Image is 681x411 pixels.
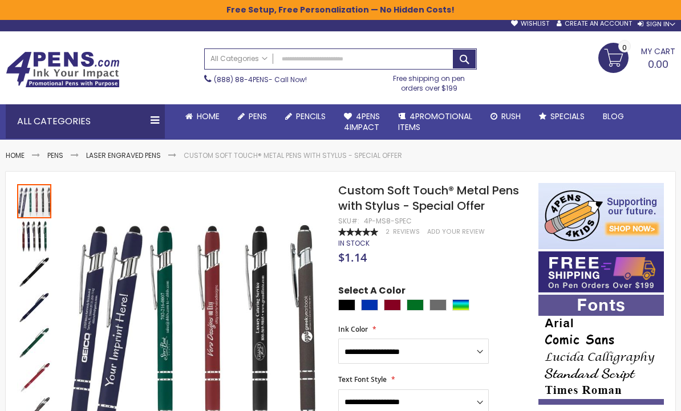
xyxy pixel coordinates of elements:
div: Black [338,299,355,311]
img: 4pens 4 kids [538,183,664,249]
span: 0.00 [648,57,668,71]
div: All Categories [6,104,165,139]
span: - Call Now! [214,75,307,84]
span: In stock [338,238,370,248]
div: Sign In [638,20,675,29]
a: Pens [229,104,276,129]
a: Create an Account [557,19,632,28]
img: Custom Soft Touch® Metal Pens with Stylus - Special Offer [17,361,51,395]
img: 4Pens Custom Pens and Promotional Products [6,51,120,88]
span: Ink Color [338,324,368,334]
a: Add Your Review [427,227,485,236]
div: Custom Soft Touch® Metal Pens with Stylus - Special Offer [17,183,52,218]
li: Custom Soft Touch® Metal Pens with Stylus - Special Offer [184,151,402,160]
iframe: Google Customer Reviews [587,380,681,411]
div: 4P-MS8-SPEC [364,217,412,226]
a: 0.00 0 [598,43,675,71]
a: All Categories [205,49,273,68]
span: $1.14 [338,250,367,265]
a: Specials [530,104,594,129]
span: 0 [622,42,627,53]
img: Free shipping on orders over $199 [538,251,664,292]
a: 4PROMOTIONALITEMS [389,104,481,140]
span: Pens [249,111,267,122]
span: Rush [501,111,521,122]
a: Home [176,104,229,129]
span: Text Font Style [338,375,387,384]
img: font-personalization-examples [538,295,664,405]
div: Availability [338,239,370,248]
a: Pencils [276,104,335,129]
div: Burgundy [384,299,401,311]
div: Free shipping on pen orders over $199 [382,70,477,92]
div: Green [407,299,424,311]
span: 4PROMOTIONAL ITEMS [398,111,472,133]
span: 2 [386,227,390,236]
div: Grey [429,299,447,311]
span: Pencils [296,111,326,122]
div: Custom Soft Touch® Metal Pens with Stylus - Special Offer [17,324,52,360]
a: Blog [594,104,633,129]
a: 4Pens4impact [335,104,389,140]
span: Reviews [393,227,420,236]
div: 100% [338,228,378,236]
img: Custom Soft Touch® Metal Pens with Stylus - Special Offer [17,325,51,360]
span: All Categories [210,54,267,63]
a: 2 Reviews [386,227,421,236]
a: (888) 88-4PENS [214,75,269,84]
div: Custom Soft Touch® Metal Pens with Stylus - Special Offer [17,360,52,395]
img: Custom Soft Touch® Metal Pens with Stylus - Special Offer [17,290,51,324]
img: Custom Soft Touch® Metal Pens with Stylus - Special Offer [17,255,51,289]
img: Custom Soft Touch® Metal Pens with Stylus - Special Offer [17,219,51,254]
div: Custom Soft Touch® Metal Pens with Stylus - Special Offer [17,254,52,289]
span: 4Pens 4impact [344,111,380,133]
div: Blue [361,299,378,311]
span: Specials [550,111,585,122]
a: Home [6,150,25,160]
strong: SKU [338,216,359,226]
div: Assorted [452,299,469,311]
span: Select A Color [338,284,406,300]
span: Custom Soft Touch® Metal Pens with Stylus - Special Offer [338,182,519,214]
a: Pens [47,150,63,160]
span: Blog [603,111,624,122]
div: Custom Soft Touch® Metal Pens with Stylus - Special Offer [17,289,52,324]
a: Laser Engraved Pens [86,150,161,160]
span: Home [197,111,220,122]
a: Wishlist [511,19,549,28]
a: Rush [481,104,530,129]
div: Custom Soft Touch® Metal Pens with Stylus - Special Offer [17,218,52,254]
